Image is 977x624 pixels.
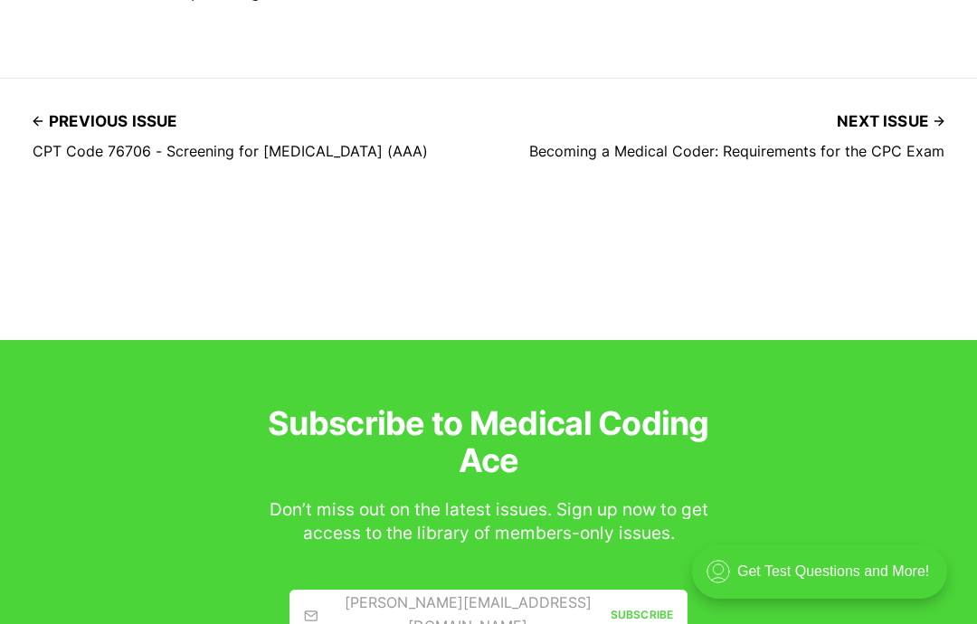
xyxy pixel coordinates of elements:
[33,143,428,159] h4: CPT Code 76706 - Screening for [MEDICAL_DATA] (AAA)
[677,535,977,624] iframe: portal-trigger
[529,143,944,159] h4: Becoming a Medical Coder: Requirements for the CPC Exam
[253,498,724,546] div: Don’t miss out on the latest issues. Sign up now to get access to the library of members-only iss...
[33,108,428,159] a: Previous issue CPT Code 76706 - Screening for [MEDICAL_DATA] (AAA)
[33,108,176,136] span: Previous issue
[253,405,724,480] h3: Subscribe to Medical Coding Ace
[529,108,944,159] a: Next issue Becoming a Medical Coder: Requirements for the CPC Exam
[837,108,944,136] span: Next issue
[611,606,673,623] div: Subscribe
